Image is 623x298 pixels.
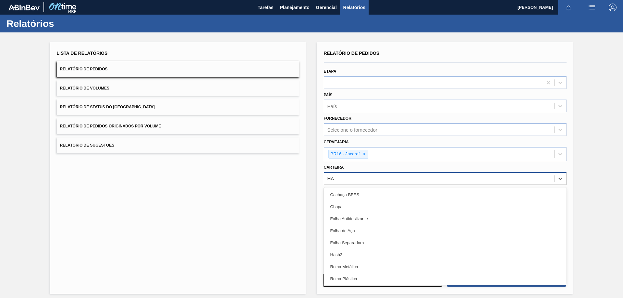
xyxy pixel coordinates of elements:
[324,93,333,97] label: País
[324,140,349,144] label: Cervejaria
[558,3,579,12] button: Notificações
[609,4,617,11] img: Logout
[60,86,109,90] span: Relatório de Volumes
[324,261,567,273] div: Rolha Metálica
[57,118,299,134] button: Relatório de Pedidos Originados por Volume
[57,99,299,115] button: Relatório de Status do [GEOGRAPHIC_DATA]
[8,5,40,10] img: TNhmsLtSVTkK8tSr43FrP2fwEKptu5GPRR3wAAAABJRU5ErkJggg==
[327,103,337,109] div: País
[324,116,351,121] label: Fornecedor
[324,189,567,201] div: Cachaça BEES
[324,273,567,285] div: Rolha Plástica
[60,67,108,71] span: Relatório de Pedidos
[60,124,161,128] span: Relatório de Pedidos Originados por Volume
[324,165,344,170] label: Carteira
[6,20,122,27] h1: Relatórios
[324,213,567,225] div: Folha Antideslizante
[57,137,299,153] button: Relatório de Sugestões
[323,274,442,287] button: Limpar
[324,237,567,249] div: Folha Separadora
[329,150,361,158] div: BR16 - Jacareí
[316,4,337,11] span: Gerencial
[324,69,336,74] label: Etapa
[60,143,115,148] span: Relatório de Sugestões
[60,105,155,109] span: Relatório de Status do [GEOGRAPHIC_DATA]
[343,4,365,11] span: Relatórios
[324,225,567,237] div: Folha de Aço
[57,61,299,77] button: Relatório de Pedidos
[588,4,596,11] img: userActions
[57,80,299,96] button: Relatório de Volumes
[57,51,108,56] span: Lista de Relatórios
[324,249,567,261] div: Hash2
[324,201,567,213] div: Chapa
[324,51,380,56] span: Relatório de Pedidos
[280,4,310,11] span: Planejamento
[327,127,377,133] div: Selecione o fornecedor
[258,4,274,11] span: Tarefas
